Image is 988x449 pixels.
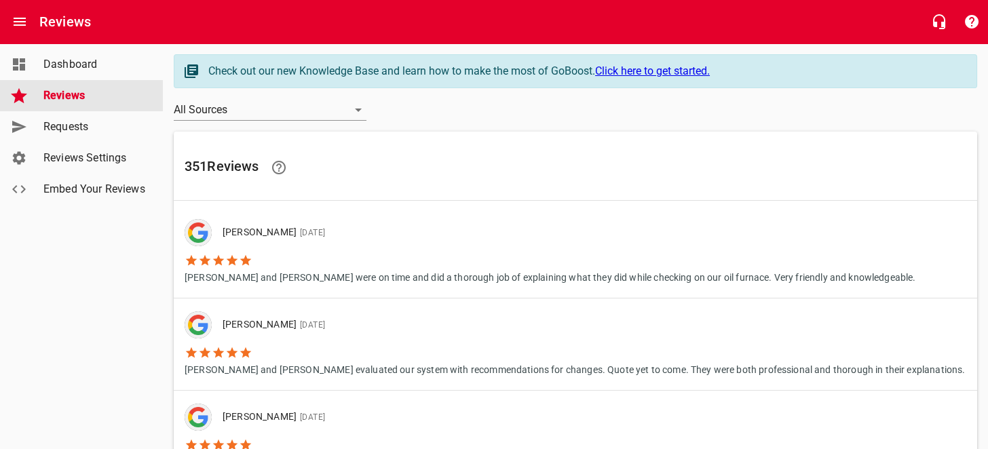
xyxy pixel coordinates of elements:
[43,56,147,73] span: Dashboard
[297,412,325,422] span: [DATE]
[185,219,212,246] div: Google
[39,11,91,33] h6: Reviews
[223,317,954,332] p: [PERSON_NAME]
[43,119,147,135] span: Requests
[297,320,325,330] span: [DATE]
[208,63,963,79] div: Check out our new Knowledge Base and learn how to make the most of GoBoost.
[223,410,955,425] p: [PERSON_NAME]
[595,64,710,77] a: Click here to get started.
[263,151,295,184] a: Learn facts about why reviews are important
[185,311,212,338] img: google-dark.png
[3,5,36,38] button: Open drawer
[43,87,147,104] span: Reviews
[923,5,955,38] button: Live Chat
[174,206,977,298] a: [PERSON_NAME][DATE][PERSON_NAME] and [PERSON_NAME] were on time and did a thorough job of explain...
[297,228,325,237] span: [DATE]
[185,151,966,184] h6: 351 Review s
[43,181,147,197] span: Embed Your Reviews
[174,99,366,121] div: All Sources
[955,5,988,38] button: Support Portal
[185,219,212,246] img: google-dark.png
[185,359,965,377] p: [PERSON_NAME] and [PERSON_NAME] evaluated our system with recommendations for changes. Quote yet ...
[185,404,212,431] img: google-dark.png
[185,267,915,285] p: [PERSON_NAME] and [PERSON_NAME] were on time and did a thorough job of explaining what they did w...
[185,404,212,431] div: Google
[185,311,212,338] div: Google
[43,150,147,166] span: Reviews Settings
[174,298,977,390] a: [PERSON_NAME][DATE][PERSON_NAME] and [PERSON_NAME] evaluated our system with recommendations for ...
[223,225,905,240] p: [PERSON_NAME]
